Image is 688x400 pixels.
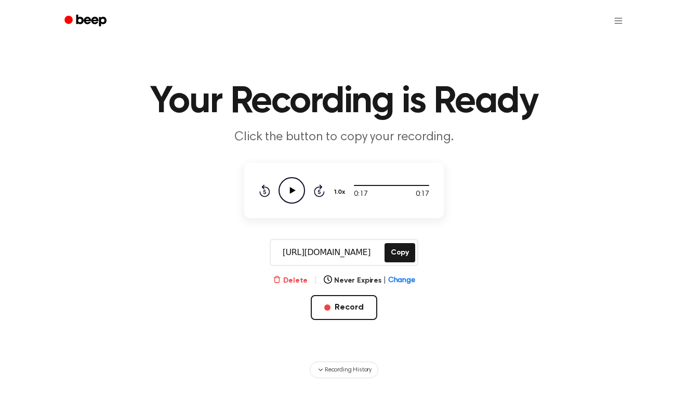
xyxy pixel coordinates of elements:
span: Change [388,275,415,286]
span: | [314,274,317,287]
button: Record [311,295,377,320]
button: Copy [385,243,415,262]
span: Recording History [325,365,372,375]
span: | [383,275,386,286]
p: Click the button to copy your recording. [144,129,544,146]
button: Open menu [606,8,631,33]
button: Delete [273,275,308,286]
button: Never Expires|Change [324,275,415,286]
button: Recording History [310,362,378,378]
span: 0:17 [416,189,429,200]
button: 1.0x [333,183,349,201]
a: Beep [57,11,116,31]
h1: Your Recording is Ready [78,83,610,121]
span: 0:17 [354,189,367,200]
